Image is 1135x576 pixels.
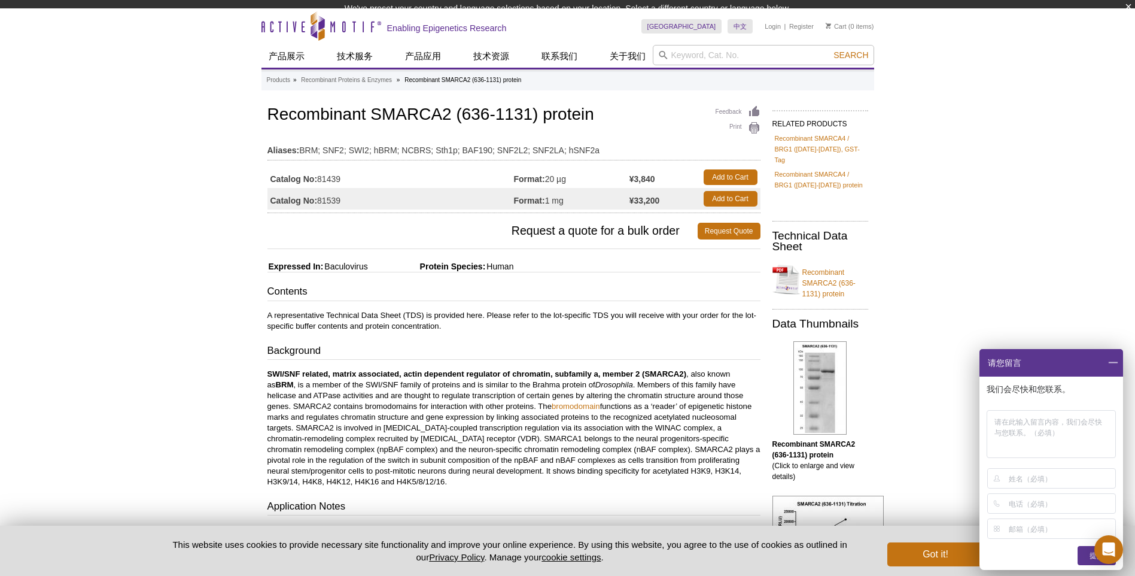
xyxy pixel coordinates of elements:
[275,380,293,389] strong: BRM
[826,19,874,34] li: (0 items)
[270,174,318,184] strong: Catalog No:
[772,260,868,299] a: Recombinant SMARCA2 (636-1131) protein
[514,166,629,188] td: 20 µg
[267,284,760,301] h3: Contents
[629,174,655,184] strong: ¥3,840
[698,223,760,240] a: Request Quote
[267,525,760,557] p: This product was manufactured as described in Protein Details. Where possible, Active Motif has d...
[267,145,300,156] strong: Aliases:
[653,45,874,65] input: Keyword, Cat. No.
[267,166,514,188] td: 81439
[775,133,866,165] a: Recombinant SMARCA4 / BRG1 ([DATE]-[DATE]), GST-Tag
[1009,469,1113,488] input: 姓名（必填）
[261,45,312,68] a: 产品展示
[387,23,507,34] h2: Enabling Epigenetics Research
[293,77,297,83] li: »
[534,45,585,68] a: 联系我们
[323,262,367,271] span: Baculovirus
[629,195,660,206] strong: ¥33,200
[830,50,872,60] button: Search
[152,538,868,563] p: This website uses cookies to provide necessary site functionality and improve your online experie...
[267,138,760,157] td: BRM; SNF2; SWI2; hBRM; NCBRS; Sth1p; BAF190; SNF2L2; SNF2LA; hSNF2a
[267,344,760,360] h3: Background
[330,45,380,68] a: 技术服务
[987,384,1118,395] p: 我们会尽快和您联系。
[704,191,757,207] a: Add to Cart
[704,169,757,185] a: Add to Cart
[485,262,513,271] span: Human
[267,369,687,378] strong: SWI/SNF related, matrix associated, actin dependent regulator of chromatin, subfamily a, member 2...
[552,402,600,411] a: bromodomain
[765,22,781,31] a: Login
[541,552,601,562] button: cookie settings
[716,122,760,135] a: Print
[514,195,545,206] strong: Format:
[1078,546,1116,565] div: 提交
[789,22,814,31] a: Register
[728,19,753,34] a: 中文
[595,380,633,389] i: Drosophila
[1094,535,1123,564] div: Open Intercom Messenger
[772,439,868,482] p: (Click to enlarge and view details)
[772,440,856,459] b: Recombinant SMARCA2 (636-1131) protein
[1009,494,1113,513] input: 电话（必填）
[398,45,448,68] a: 产品应用
[772,319,868,329] h2: Data Thumbnails
[1009,519,1113,538] input: 邮箱（必填）
[267,223,698,240] span: Request a quote for a bulk order
[267,188,514,210] td: 81539
[784,19,786,34] li: |
[267,75,290,86] a: Products
[267,310,760,332] p: A representative Technical Data Sheet (TDS) is provided here. Please refer to the lot-specific TD...
[887,542,983,566] button: Got it!
[987,349,1021,377] span: 请您留言
[267,105,760,126] h1: Recombinant SMARCA2 (636-1131) protein
[514,188,629,210] td: 1 mg
[775,169,866,190] a: Recombinant SMARCA4 / BRG1 ([DATE]-[DATE]) protein
[514,174,545,184] strong: Format:
[404,77,521,83] li: Recombinant SMARCA2 (636-1131) protein
[833,50,868,60] span: Search
[397,77,400,83] li: »
[716,105,760,119] a: Feedback
[370,262,486,271] span: Protein Species:
[772,110,868,132] h2: RELATED PRODUCTS
[826,22,847,31] a: Cart
[826,23,831,29] img: Your Cart
[641,19,722,34] a: [GEOGRAPHIC_DATA]
[793,341,847,435] img: Recombinant SMARCA2 (636-1131) protein
[301,75,392,86] a: Recombinant Proteins & Enzymes
[267,499,760,516] h3: Application Notes
[603,45,653,68] a: 关于我们
[267,262,324,271] span: Expressed In:
[429,552,484,562] a: Privacy Policy
[466,45,516,68] a: 技术资源
[772,231,868,252] h2: Technical Data Sheet
[267,369,760,487] p: , also known as , is a member of the SWI/SNF family of proteins and is similar to the Brahma prot...
[270,195,318,206] strong: Catalog No:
